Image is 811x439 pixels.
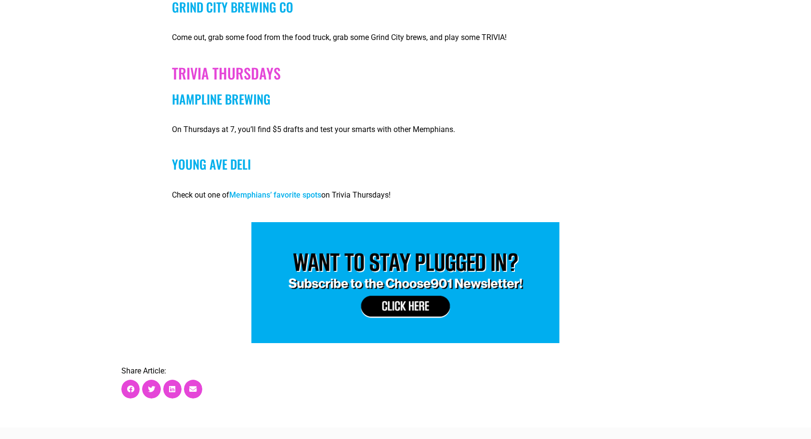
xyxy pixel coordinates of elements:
div: Share on twitter [142,380,160,398]
div: Share on email [184,380,202,398]
p: Check out one of on Trivia Thursdays! [172,189,639,201]
p: Share Article: [121,367,690,375]
div: Share on linkedin [163,380,182,398]
h2: trivia thursdays [172,65,639,82]
a: YOUNG AVE DELI [172,155,251,173]
a: Hampline Brewing [172,90,271,108]
p: Come out, grab some food from the food truck, grab some Grind City brews, and play some TRIVIA! [172,32,639,43]
p: On Thursdays at 7, you’ll find $5 drafts and test your smarts with other Memphians. [172,124,639,135]
a: Memphians’ favorite spots [229,190,321,200]
div: Share on facebook [121,380,140,398]
img: A blue background with the words want to stay plugged in? subscribe to the choose60o newsletter. ... [251,222,560,344]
